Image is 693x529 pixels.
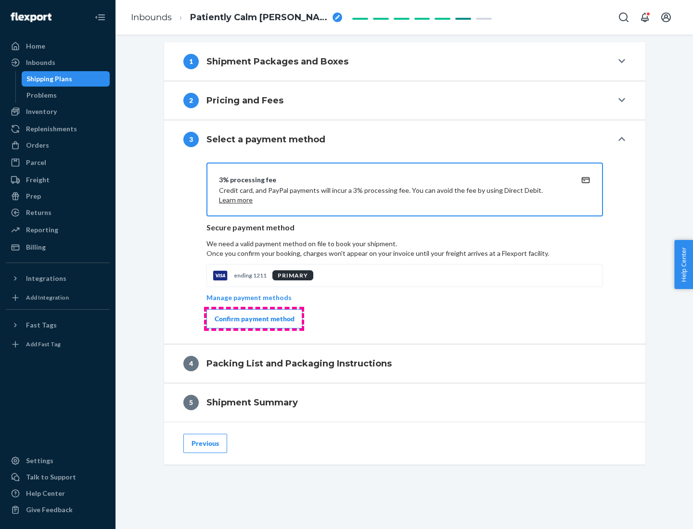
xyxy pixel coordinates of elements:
button: Integrations [6,271,110,286]
div: 2 [183,93,199,108]
div: Replenishments [26,124,77,134]
button: Close Navigation [90,8,110,27]
a: Problems [22,88,110,103]
div: 4 [183,356,199,371]
a: Inbounds [131,12,172,23]
a: Add Fast Tag [6,337,110,352]
div: Returns [26,208,51,217]
div: Add Fast Tag [26,340,61,348]
div: 5 [183,395,199,410]
div: Inbounds [26,58,55,67]
button: 5Shipment Summary [164,383,645,422]
a: Add Integration [6,290,110,305]
a: Reporting [6,222,110,238]
div: 1 [183,54,199,69]
button: 3Select a payment method [164,120,645,159]
div: 3% processing fee [219,175,567,185]
a: Help Center [6,486,110,501]
div: 3 [183,132,199,147]
div: Orders [26,140,49,150]
a: Inbounds [6,55,110,70]
div: Prep [26,191,41,201]
button: Give Feedback [6,502,110,517]
div: Help Center [26,489,65,498]
div: Parcel [26,158,46,167]
p: Credit card, and PayPal payments will incur a 3% processing fee. You can avoid the fee by using D... [219,186,567,205]
button: Learn more [219,195,253,205]
h4: Packing List and Packaging Instructions [206,357,392,370]
button: 4Packing List and Packaging Instructions [164,344,645,383]
p: Manage payment methods [206,293,292,302]
a: Replenishments [6,121,110,137]
p: We need a valid payment method on file to book your shipment. [206,239,603,258]
button: Open account menu [656,8,676,27]
div: Home [26,41,45,51]
div: Fast Tags [26,320,57,330]
button: 1Shipment Packages and Boxes [164,42,645,81]
div: Reporting [26,225,58,235]
a: Billing [6,239,110,255]
button: Open notifications [635,8,654,27]
a: Parcel [6,155,110,170]
h4: Shipment Packages and Boxes [206,55,348,68]
a: Returns [6,205,110,220]
a: Shipping Plans [22,71,110,87]
div: Integrations [26,274,66,283]
h4: Select a payment method [206,133,325,146]
button: Previous [183,434,227,453]
p: Secure payment method [206,222,603,233]
a: Inventory [6,104,110,119]
a: Freight [6,172,110,188]
p: Once you confirm your booking, charges won't appear on your invoice until your freight arrives at... [206,249,603,258]
h4: Pricing and Fees [206,94,283,107]
a: Prep [6,189,110,204]
a: Settings [6,453,110,468]
a: Home [6,38,110,54]
div: Billing [26,242,46,252]
button: Open Search Box [614,8,633,27]
a: Orders [6,138,110,153]
img: Flexport logo [11,13,51,22]
div: Problems [26,90,57,100]
ol: breadcrumbs [123,3,350,32]
button: Fast Tags [6,317,110,333]
button: 2Pricing and Fees [164,81,645,120]
button: Help Center [674,240,693,289]
div: Confirm payment method [215,314,295,324]
h4: Shipment Summary [206,396,298,409]
div: Give Feedback [26,505,73,515]
p: ending 1211 [234,271,267,279]
span: Patiently Calm Woodcock [190,12,329,24]
div: Settings [26,456,53,466]
div: Freight [26,175,50,185]
div: PRIMARY [272,270,313,280]
div: Inventory [26,107,57,116]
div: Shipping Plans [26,74,72,84]
button: Confirm payment method [206,309,303,328]
a: Talk to Support [6,469,110,485]
div: Add Integration [26,293,69,302]
div: Talk to Support [26,472,76,482]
